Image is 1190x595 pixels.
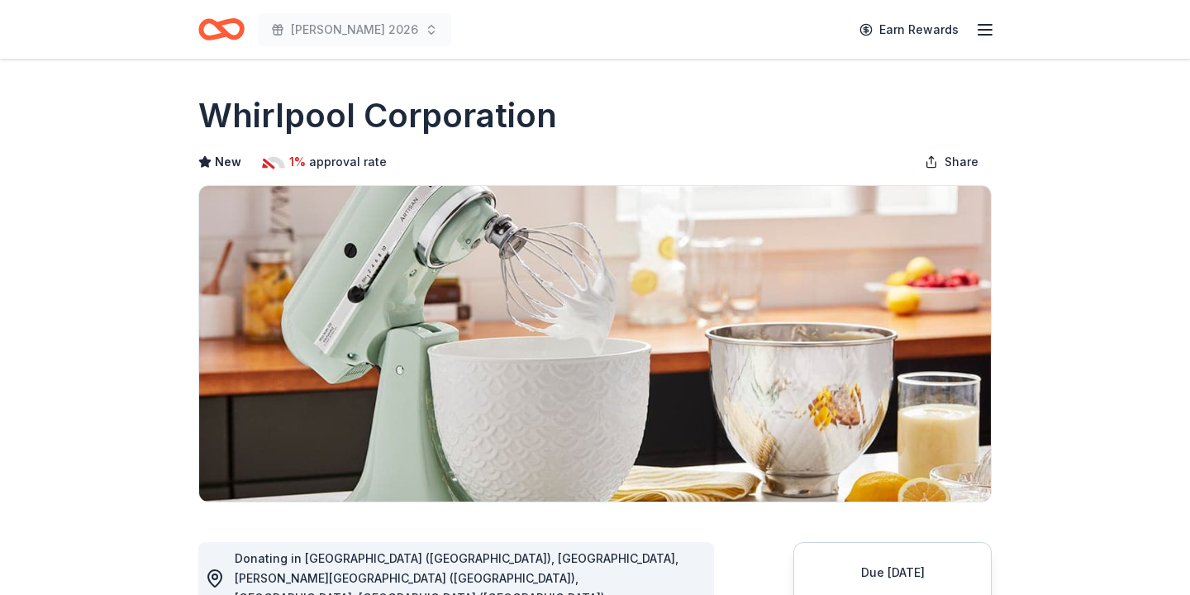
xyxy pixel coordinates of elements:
span: Share [945,152,978,172]
a: Home [198,10,245,49]
span: approval rate [309,152,387,172]
button: [PERSON_NAME] 2026 [258,13,451,46]
span: [PERSON_NAME] 2026 [291,20,418,40]
span: 1% [289,152,306,172]
a: Earn Rewards [850,15,969,45]
img: Image for Whirlpool Corporation [199,186,991,502]
span: New [215,152,241,172]
h1: Whirlpool Corporation [198,93,557,139]
div: Due [DATE] [814,563,971,583]
button: Share [912,145,992,178]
